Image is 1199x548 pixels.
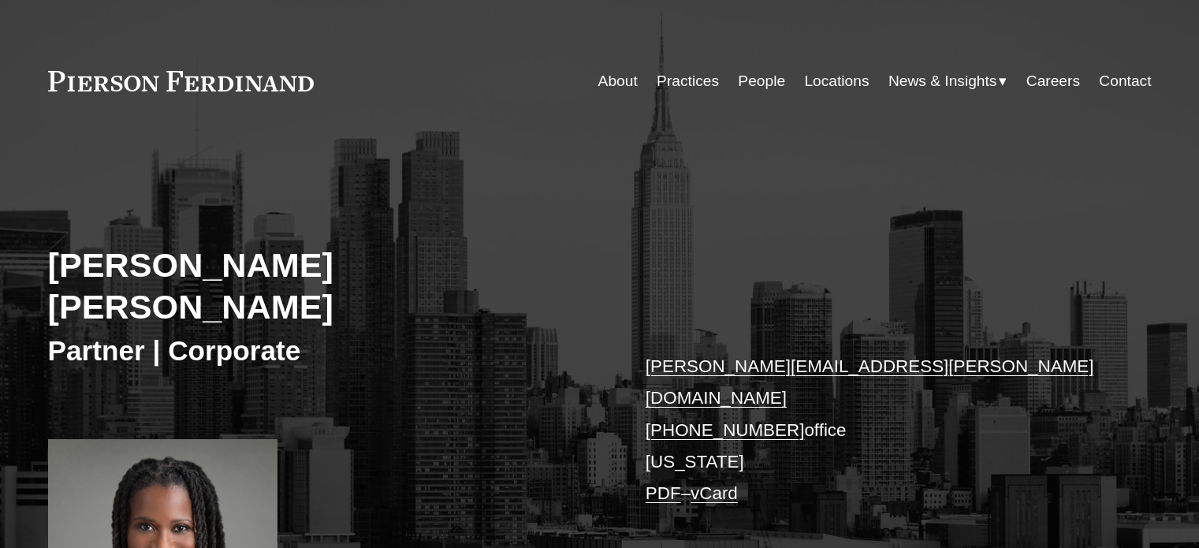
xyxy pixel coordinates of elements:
span: News & Insights [888,68,997,95]
a: Careers [1026,66,1080,96]
a: [PERSON_NAME][EMAIL_ADDRESS][PERSON_NAME][DOMAIN_NAME] [646,356,1094,408]
a: Locations [804,66,869,96]
h2: [PERSON_NAME] [PERSON_NAME] [48,244,600,327]
a: PDF [646,483,681,503]
a: Practices [657,66,719,96]
h3: Partner | Corporate [48,334,600,368]
a: folder dropdown [888,66,1007,96]
a: [PHONE_NUMBER] [646,420,805,440]
a: About [598,66,638,96]
a: Contact [1099,66,1151,96]
a: vCard [691,483,738,503]
p: office [US_STATE] – [646,351,1105,510]
a: People [738,66,785,96]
